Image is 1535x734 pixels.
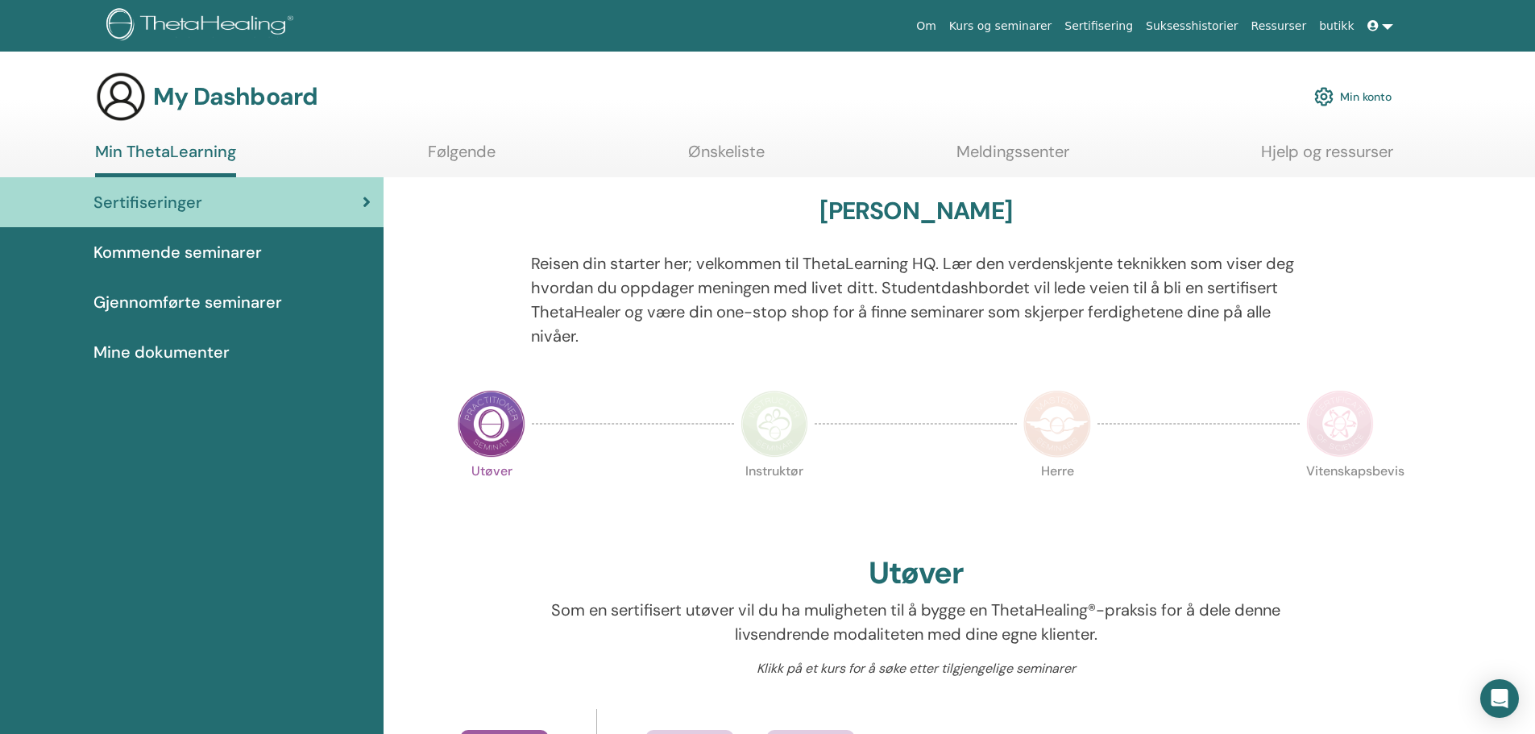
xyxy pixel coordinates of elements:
a: Kurs og seminarer [943,11,1058,41]
p: Instruktør [741,465,808,533]
span: Mine dokumenter [93,340,230,364]
a: Hjelp og ressurser [1261,142,1393,173]
span: Gjennomførte seminarer [93,290,282,314]
a: Min konto [1314,79,1392,114]
p: Klikk på et kurs for å søke etter tilgjengelige seminarer [531,659,1301,678]
img: logo.png [106,8,299,44]
a: Suksesshistorier [1139,11,1245,41]
h3: My Dashboard [153,82,317,111]
h2: Utøver [869,555,964,592]
a: Meldingssenter [956,142,1069,173]
h3: [PERSON_NAME] [819,197,1012,226]
img: generic-user-icon.jpg [95,71,147,122]
a: Følgende [428,142,496,173]
a: Ressurser [1245,11,1313,41]
p: Som en sertifisert utøver vil du ha muligheten til å bygge en ThetaHealing®-praksis for å dele de... [531,598,1301,646]
p: Vitenskapsbevis [1306,465,1374,533]
a: Om [910,11,943,41]
img: Certificate of Science [1306,390,1374,458]
p: Reisen din starter her; velkommen til ThetaLearning HQ. Lær den verdenskjente teknikken som viser... [531,251,1301,348]
a: butikk [1313,11,1360,41]
div: Open Intercom Messenger [1480,679,1519,718]
a: Sertifisering [1058,11,1139,41]
a: Ønskeliste [688,142,765,173]
a: Min ThetaLearning [95,142,236,177]
span: Sertifiseringer [93,190,202,214]
span: Kommende seminarer [93,240,262,264]
p: Utøver [458,465,525,533]
img: cog.svg [1314,83,1334,110]
img: Instructor [741,390,808,458]
img: Master [1023,390,1091,458]
img: Practitioner [458,390,525,458]
p: Herre [1023,465,1091,533]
